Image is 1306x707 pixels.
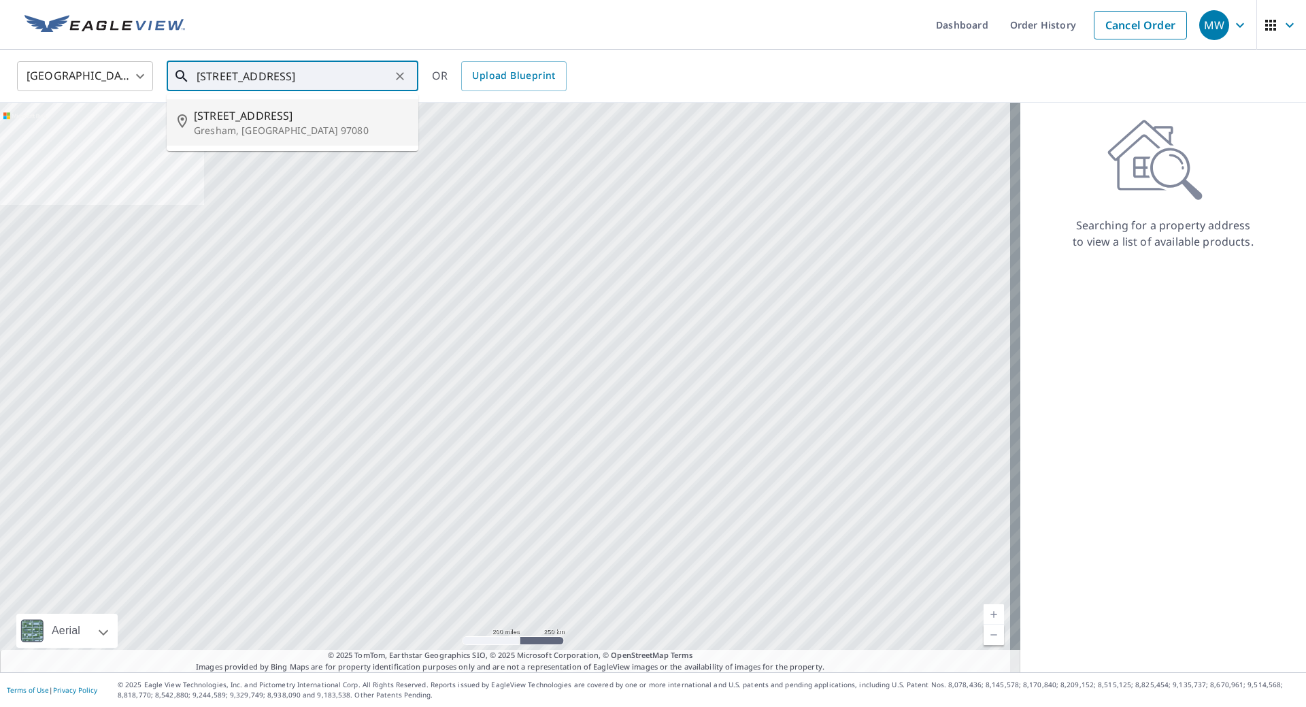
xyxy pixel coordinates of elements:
[328,650,693,661] span: © 2025 TomTom, Earthstar Geographics SIO, © 2025 Microsoft Corporation, ©
[1199,10,1229,40] div: MW
[472,67,555,84] span: Upload Blueprint
[432,61,567,91] div: OR
[611,650,668,660] a: OpenStreetMap
[1072,217,1254,250] p: Searching for a property address to view a list of available products.
[194,124,407,137] p: Gresham, [GEOGRAPHIC_DATA] 97080
[1094,11,1187,39] a: Cancel Order
[16,614,118,648] div: Aerial
[7,686,97,694] p: |
[48,614,84,648] div: Aerial
[24,15,185,35] img: EV Logo
[461,61,566,91] a: Upload Blueprint
[390,67,409,86] button: Clear
[984,604,1004,625] a: Current Level 5, Zoom In
[118,680,1299,700] p: © 2025 Eagle View Technologies, Inc. and Pictometry International Corp. All Rights Reserved. Repo...
[197,57,390,95] input: Search by address or latitude-longitude
[17,57,153,95] div: [GEOGRAPHIC_DATA]
[7,685,49,695] a: Terms of Use
[53,685,97,695] a: Privacy Policy
[671,650,693,660] a: Terms
[984,625,1004,645] a: Current Level 5, Zoom Out
[194,108,407,124] span: [STREET_ADDRESS]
